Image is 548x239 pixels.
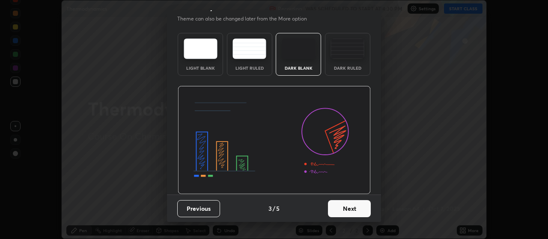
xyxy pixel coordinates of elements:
img: lightTheme.e5ed3b09.svg [184,38,217,59]
img: lightRuledTheme.5fabf969.svg [232,38,266,59]
div: Light Blank [183,66,217,70]
h4: 5 [276,204,280,213]
button: Next [328,200,371,217]
img: darkRuledTheme.de295e13.svg [331,38,364,59]
h4: / [273,204,275,213]
div: Dark Ruled [331,66,365,70]
h4: 3 [268,204,272,213]
img: darkThemeBanner.d06ce4a2.svg [178,86,371,195]
p: Theme can also be changed later from the More option [177,15,316,23]
div: Dark Blank [281,66,316,70]
button: Previous [177,200,220,217]
div: Light Ruled [232,66,267,70]
img: darkTheme.f0cc69e5.svg [282,38,316,59]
